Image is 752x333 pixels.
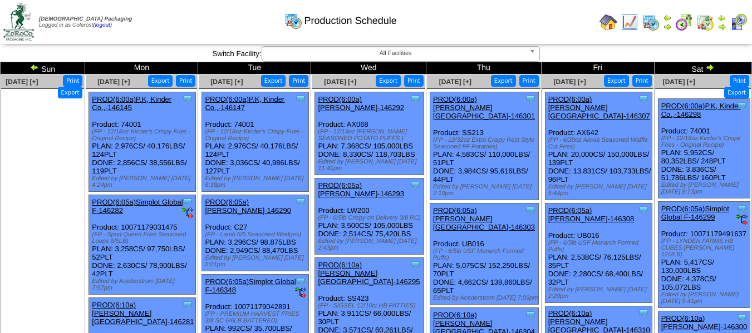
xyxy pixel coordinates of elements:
[730,75,749,87] button: Print
[89,195,196,295] div: Product: 10071179031475 PLAN: 3,258CS / 97,750LBS / 52PLT DONE: 2,630CS / 78,900LBS / 42PLT
[295,276,306,287] img: Tooltip
[658,202,750,308] div: Product: 10071179491637 PLAN: 5,417CS / 130,000LBS DONE: 4,378CS / 105,072LBS
[58,87,83,98] button: Export
[63,75,82,87] button: Print
[92,198,183,215] a: PROD(6:05a)Simplot Global F-146282
[93,22,112,28] a: (logout)
[404,75,424,87] button: Print
[545,203,652,303] div: Product: UB016 PLAN: 2,538CS / 76,125LBS / 35PLT DONE: 2,280CS / 68,400LBS / 32PLT
[92,128,195,142] div: (FP - 12/18oz Kinder's Crispy Fries - Original Recipe)
[548,286,652,300] div: Edited by [PERSON_NAME] [DATE] 2:20pm
[205,255,308,268] div: Edited by [PERSON_NAME] [DATE] 5:01pm
[261,75,286,87] button: Export
[318,238,423,251] div: Edited by [PERSON_NAME] [DATE] 2:43pm
[519,75,539,87] button: Print
[85,62,198,74] td: Mon
[638,93,649,105] img: Tooltip
[599,13,617,31] img: home.gif
[318,95,404,112] a: PROD(6:00a)[PERSON_NAME]-146292
[642,13,660,31] img: calendarprod.gif
[205,95,284,112] a: PROD(6:00a)P.K, Kinder Co.,-146147
[304,15,397,27] span: Production Schedule
[318,261,420,286] a: PROD(6:10a)[PERSON_NAME][GEOGRAPHIC_DATA]-146295
[433,295,538,301] div: Edited by Acederstrom [DATE] 7:09pm
[6,78,38,86] span: [DATE] [+]
[638,307,649,319] img: Tooltip
[205,198,291,215] a: PROD(6:05a)[PERSON_NAME]-146290
[661,102,741,118] a: PROD(6:00a)P.K, Kinder Co.,-146298
[324,78,356,86] a: [DATE] [+]
[430,203,539,305] div: Product: UB016 PLAN: 5,075CS / 152,250LBS / 70PLT DONE: 4,662CS / 139,860LBS / 65PLT
[1,62,85,74] td: Sun
[92,231,195,245] div: (FP - Spud Queen Fries Seasoned Loops 6/5LB)
[92,301,194,326] a: PROD(6:10a)[PERSON_NAME][GEOGRAPHIC_DATA]-146281
[311,62,426,74] td: Wed
[318,181,404,198] a: PROD(6:05a)[PERSON_NAME]-146293
[97,78,130,86] a: [DATE] [+]
[548,240,652,253] div: (FP - 6/5lb USF Monarch Formed Puffs)
[548,95,650,120] a: PROD(6:00a)[PERSON_NAME][GEOGRAPHIC_DATA]-146307
[295,287,306,298] img: ediSmall.gif
[736,312,748,324] img: Tooltip
[205,175,308,188] div: Edited by [PERSON_NAME] [DATE] 6:38pm
[663,13,672,22] img: arrowleft.gif
[661,205,729,221] a: PROD(6:05a)Simplot Global F-146299
[92,175,195,188] div: Edited by [PERSON_NAME] [DATE] 4:24pm
[736,214,748,225] img: ediSmall.gif
[210,78,243,86] a: [DATE] [+]
[661,314,748,331] a: PROD(6:10a)[PERSON_NAME]-146300
[554,78,586,86] span: [DATE] [+]
[267,47,525,60] span: All Facilities
[439,78,471,86] span: [DATE] [+]
[89,92,196,192] div: Product: 74001 PLAN: 2,976CS / 40,176LBS / 124PLT DONE: 2,856CS / 38,556LBS / 119PLT
[491,75,516,87] button: Export
[410,259,421,270] img: Tooltip
[604,75,629,87] button: Export
[525,309,536,320] img: Tooltip
[548,183,652,197] div: Edited by [PERSON_NAME] [DATE] 5:44pm
[696,13,714,31] img: calendarinout.gif
[433,137,538,150] div: (FP - 12/32oz Extra Crispy Rest Style Seasoned FF Potatoes)
[525,93,536,105] img: Tooltip
[661,135,750,148] div: (FP - 12/18oz Kinder's Crispy Fries - Original Recipe)
[632,75,652,87] button: Print
[654,62,751,74] td: Sat
[205,231,308,238] div: (FP - Lamb 6/5 Seasoned Wedges)
[198,62,311,74] td: Tue
[525,205,536,216] img: Tooltip
[433,206,535,231] a: PROD(6:05a)[PERSON_NAME][GEOGRAPHIC_DATA]-146303
[736,203,748,214] img: Tooltip
[182,207,193,218] img: ediSmall.gif
[548,206,635,223] a: PROD(6:05a)[PERSON_NAME]-146308
[548,137,652,150] div: (FP - 6/20oz Alexia Seasoned Waffle Cut Fries)
[638,205,649,216] img: Tooltip
[148,75,173,87] button: Export
[318,215,423,221] div: (FP - 6/5lb Crispy on Delivery 3/8 RC)
[430,92,539,200] div: Product: SS213 PLAN: 4,583CS / 110,000LBS / 51PLT DONE: 3,984CS / 95,616LBS / 44PLT
[658,99,750,198] div: Product: 74001 PLAN: 5,952CS / 80,352LBS / 248PLT DONE: 3,836CS / 51,786LBS / 160PLT
[318,302,423,309] div: (FP - SIGSEL 12/10ct HB PATTIES)
[410,93,421,105] img: Tooltip
[730,13,748,31] img: calendarcustomer.gif
[433,95,535,120] a: PROD(6:00a)[PERSON_NAME][GEOGRAPHIC_DATA]-146301
[202,195,309,271] div: Product: C27 PLAN: 3,296CS / 98,875LBS DONE: 2,949CS / 88,470LBS
[315,92,424,175] div: Product: AX068 PLAN: 7,368CS / 105,000LBS DONE: 8,330CS / 118,703LBS
[410,180,421,191] img: Tooltip
[433,183,538,197] div: Edited by [PERSON_NAME] [DATE] 7:10pm
[661,291,750,305] div: Edited by [PERSON_NAME] [DATE] 9:41pm
[675,13,693,31] img: calendarblend.gif
[661,238,750,258] div: (FP - LYNDEN FARMS HB CUBES [PERSON_NAME] 12/2LB)
[736,100,748,111] img: Tooltip
[315,178,424,255] div: Product: LW200 PLAN: 3,500CS / 105,000LBS DONE: 2,514CS / 75,420LBS
[663,78,695,86] a: [DATE] [+]
[426,62,542,74] td: Thu
[202,92,309,192] div: Product: 74001 PLAN: 2,976CS / 40,176LBS / 124PLT DONE: 3,036CS / 40,986LBS / 127PLT
[545,92,652,200] div: Product: AX642 PLAN: 20,000CS / 150,000LBS / 139PLT DONE: 13,831CS / 103,733LBS / 96PLT
[318,158,423,172] div: Edited by [PERSON_NAME] [DATE] 11:41pm
[724,87,749,98] button: Export
[621,13,638,31] img: line_graph.gif
[284,12,302,29] img: calendarprod.gif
